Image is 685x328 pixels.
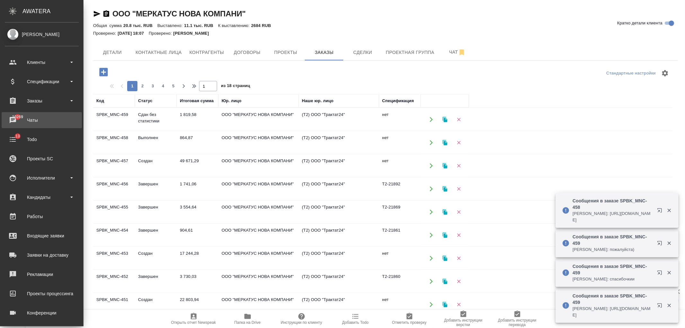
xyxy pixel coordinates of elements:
[93,178,135,200] td: SPBK_MNC-456
[617,20,663,26] span: Кратко детали клиента
[97,49,128,57] span: Детали
[218,247,299,270] td: ООО "МЕРКАТУС НОВА КОМПАНИ"
[221,82,250,91] span: из 18 страниц
[347,49,378,57] span: Сделки
[232,49,262,57] span: Договоры
[2,151,82,167] a: Проекты SC
[2,228,82,244] a: Входящие заявки
[342,320,368,325] span: Добавить Todo
[5,231,79,241] div: Входящие заявки
[22,5,83,18] div: AWATERA
[299,178,379,200] td: (Т2) ООО "Трактат24"
[425,205,438,218] button: Открыть
[2,286,82,302] a: Проекты процессинга
[438,275,452,288] button: Клонировать
[12,133,24,139] span: 13
[93,155,135,177] td: SPBK_MNC-457
[5,192,79,202] div: Кандидаты
[425,275,438,288] button: Открыть
[442,48,473,56] span: Чат
[138,98,153,104] div: Статус
[452,113,465,126] button: Удалить
[177,270,218,293] td: 3 730,03
[379,131,421,154] td: нет
[135,108,177,131] td: Сдан без статистики
[573,234,653,246] p: Сообщения в заказе SPBK_MNC-459
[573,210,653,223] p: [PERSON_NAME]: [URL][DOMAIN_NAME]
[663,270,676,276] button: Закрыть
[573,246,653,253] p: [PERSON_NAME]: пожалуйста)
[573,293,653,306] p: Сообщения в заказе SPBK_MNC-459
[93,270,135,293] td: SPBK_MNC-452
[436,310,490,328] button: Добавить инструкции верстки
[379,108,421,131] td: нет
[148,81,158,91] button: 3
[157,23,184,28] p: Выставлено:
[136,49,182,57] span: Контактные лица
[218,131,299,154] td: ООО "МЕРКАТУС НОВА КОМПАНИ"
[5,96,79,106] div: Заказы
[93,23,123,28] p: Общая сумма
[425,136,438,149] button: Открыть
[222,98,242,104] div: Юр. лицо
[135,224,177,246] td: Завершен
[438,252,452,265] button: Клонировать
[299,201,379,223] td: (Т2) ООО "Трактат24"
[218,270,299,293] td: ООО "МЕРКАТУС НОВА КОМПАНИ"
[270,49,301,57] span: Проекты
[177,224,218,246] td: 904,61
[2,266,82,282] a: Рекламации
[158,81,168,91] button: 4
[438,228,452,242] button: Клонировать
[135,131,177,154] td: Выполнен
[251,23,276,28] p: 2684 RUB
[452,275,465,288] button: Удалить
[5,135,79,144] div: Todo
[392,320,426,325] span: Отметить проверку
[5,31,79,38] div: [PERSON_NAME]
[452,182,465,195] button: Удалить
[2,112,82,128] a: 10269Чаты
[425,182,438,195] button: Открыть
[299,247,379,270] td: (Т2) ООО "Трактат24"
[5,270,79,279] div: Рекламации
[657,66,673,81] span: Настроить таблицу
[168,83,179,89] span: 5
[653,204,669,219] button: Открыть в новой вкладке
[177,201,218,223] td: 3 554,64
[180,98,214,104] div: Итоговая сумма
[96,98,104,104] div: Код
[93,10,101,18] button: Скопировать ссылку для ЯМессенджера
[177,247,218,270] td: 17 244,28
[663,303,676,308] button: Закрыть
[5,289,79,298] div: Проекты процессинга
[177,178,218,200] td: 1 741,06
[299,293,379,316] td: (Т2) ООО "Трактат24"
[452,298,465,311] button: Удалить
[302,98,334,104] div: Наше юр. лицо
[379,201,421,223] td: Т2-21869
[379,270,421,293] td: Т2-21860
[5,173,79,183] div: Исполнители
[452,252,465,265] button: Удалить
[379,224,421,246] td: Т2-21861
[2,208,82,225] a: Работы
[5,154,79,164] div: Проекты SC
[218,178,299,200] td: ООО "МЕРКАТУС НОВА КОМПАНИ"
[2,131,82,147] a: 13Todo
[5,212,79,221] div: Работы
[458,49,466,56] svg: Отписаться
[234,320,261,325] span: Папка на Drive
[123,23,157,28] p: 20.8 тыс. RUB
[379,155,421,177] td: нет
[379,178,421,200] td: Т2-21892
[102,10,110,18] button: Скопировать ссылку
[118,31,149,36] p: [DATE] 18:07
[177,108,218,131] td: 1 819,58
[281,320,322,325] span: Инструкции по клиенту
[382,98,414,104] div: Спецификация
[573,276,653,282] p: [PERSON_NAME]: спасибочкии
[177,131,218,154] td: 864,87
[663,208,676,213] button: Закрыть
[425,252,438,265] button: Открыть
